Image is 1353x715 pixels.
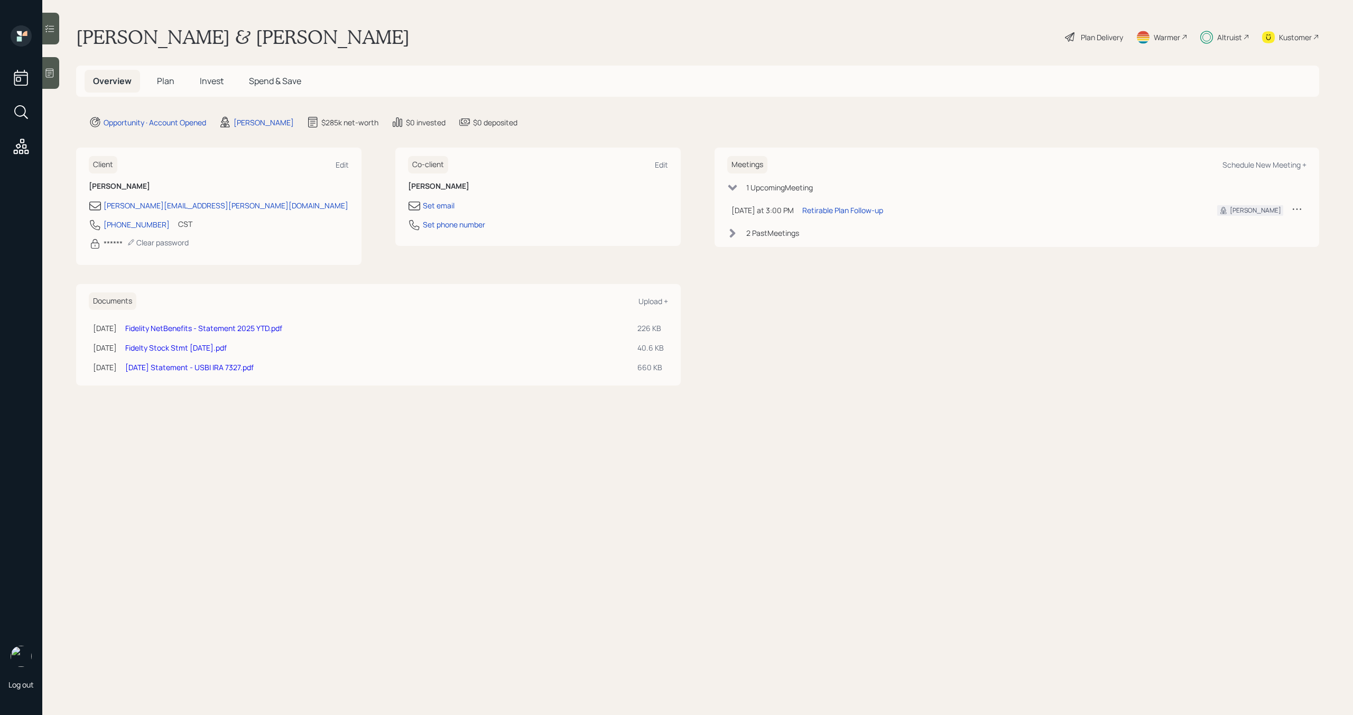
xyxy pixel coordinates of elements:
div: 1 Upcoming Meeting [746,182,813,193]
div: [PHONE_NUMBER] [104,219,170,230]
h6: [PERSON_NAME] [408,182,668,191]
div: Altruist [1217,32,1242,43]
div: [DATE] at 3:00 PM [731,205,794,216]
div: Opportunity · Account Opened [104,117,206,128]
div: Set phone number [423,219,485,230]
a: Fidelty Stock Stmt [DATE].pdf [125,343,227,353]
span: Invest [200,75,224,87]
div: $285k net-worth [321,117,378,128]
div: Clear password [127,237,189,247]
div: [DATE] [93,362,117,373]
div: [DATE] [93,323,117,334]
div: Plan Delivery [1081,32,1123,43]
div: Set email [423,200,455,211]
div: [PERSON_NAME] [234,117,294,128]
h6: Client [89,156,117,173]
span: Spend & Save [249,75,301,87]
div: Warmer [1154,32,1180,43]
div: Kustomer [1279,32,1312,43]
div: Edit [336,160,349,170]
img: michael-russo-headshot.png [11,646,32,667]
span: Overview [93,75,132,87]
h1: [PERSON_NAME] & [PERSON_NAME] [76,25,410,49]
div: [PERSON_NAME][EMAIL_ADDRESS][PERSON_NAME][DOMAIN_NAME] [104,200,348,211]
div: $0 invested [406,117,446,128]
div: Edit [655,160,668,170]
div: Schedule New Meeting + [1222,160,1306,170]
div: $0 deposited [473,117,517,128]
h6: Meetings [727,156,767,173]
div: 2 Past Meeting s [746,227,799,239]
span: Plan [157,75,174,87]
h6: Documents [89,292,136,310]
div: 660 KB [637,362,664,373]
div: [PERSON_NAME] [1230,206,1281,215]
div: CST [178,218,192,230]
div: [DATE] [93,342,117,353]
div: Upload + [638,296,668,306]
div: Log out [8,680,34,690]
div: Retirable Plan Follow-up [802,205,883,216]
div: 226 KB [637,323,664,334]
h6: Co-client [408,156,448,173]
a: [DATE] Statement - USBI IRA 7327.pdf [125,362,254,372]
h6: [PERSON_NAME] [89,182,349,191]
div: 40.6 KB [637,342,664,353]
a: Fidelity NetBenefits - Statement 2025 YTD.pdf [125,323,282,333]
